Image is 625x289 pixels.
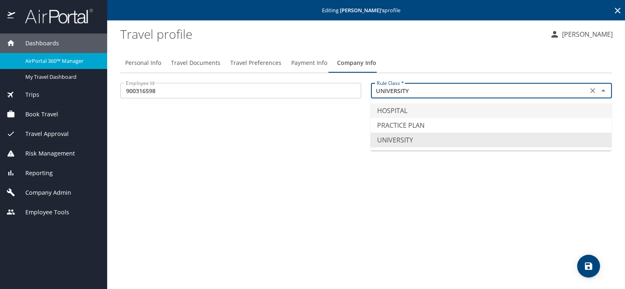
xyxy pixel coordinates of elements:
[15,188,71,197] span: Company Admin
[120,21,543,47] h1: Travel profile
[15,208,69,217] span: Employee Tools
[337,58,376,68] span: Company Info
[110,8,623,13] p: Editing profile
[15,129,69,138] span: Travel Approval
[120,53,612,73] div: Profile
[15,39,59,48] span: Dashboards
[371,133,612,147] li: UNIVERSITY
[560,29,613,39] p: [PERSON_NAME]
[171,58,220,68] span: Travel Documents
[340,7,384,14] strong: [PERSON_NAME] 's
[15,149,75,158] span: Risk Management
[587,85,598,96] button: Clear
[120,83,361,98] input: EX:
[16,8,93,24] img: airportal-logo.png
[577,255,600,278] button: save
[7,8,16,24] img: icon-airportal.png
[15,110,58,119] span: Book Travel
[598,85,609,96] button: Close
[291,58,327,68] span: Payment Info
[125,58,161,68] span: Personal Info
[546,27,616,42] button: [PERSON_NAME]
[15,169,53,178] span: Reporting
[371,103,612,118] li: HOSPITAL
[25,73,97,81] span: My Travel Dashboard
[230,58,281,68] span: Travel Preferences
[371,118,612,133] li: PRACTICE PLAN
[15,90,39,99] span: Trips
[25,57,97,65] span: AirPortal 360™ Manager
